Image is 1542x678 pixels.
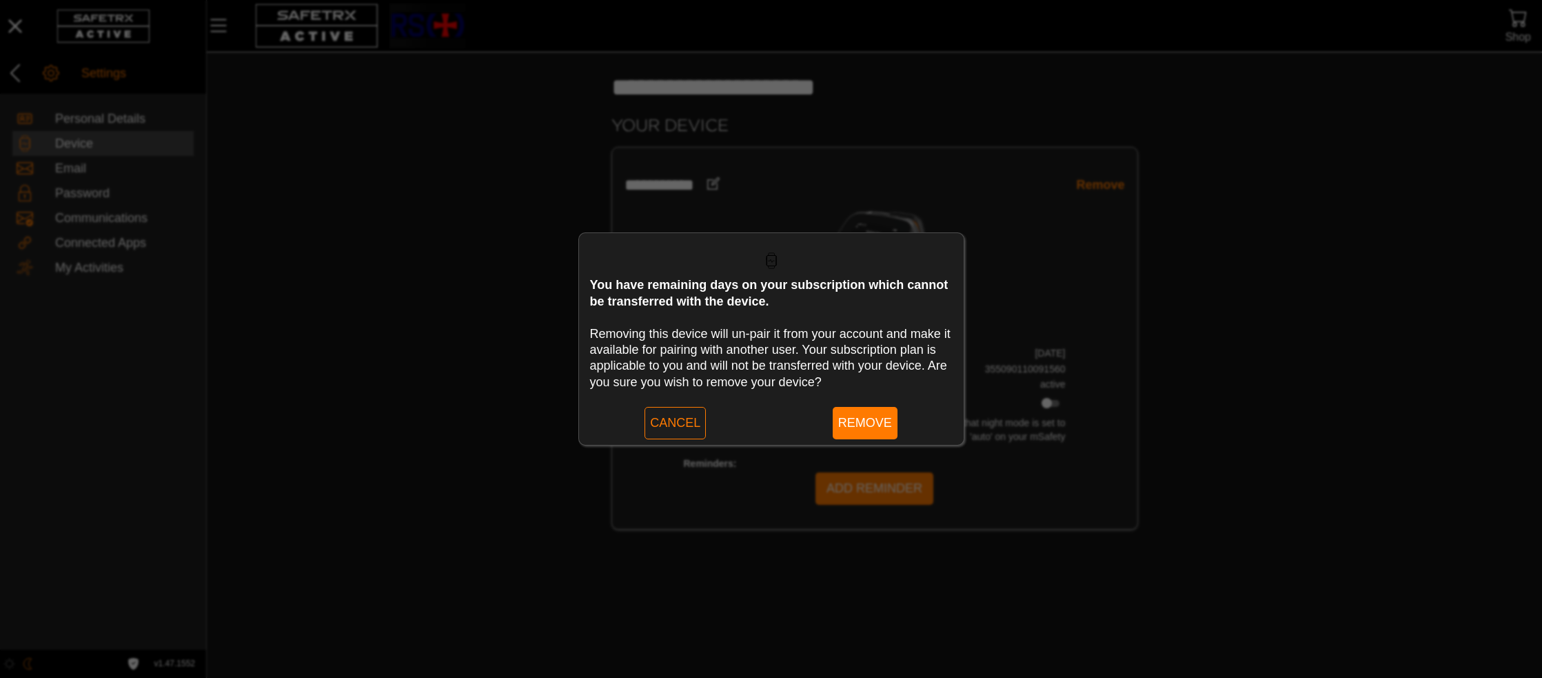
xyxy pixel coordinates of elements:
span: Cancel [650,412,700,434]
img: Devices.svg [763,252,780,269]
button: Remove [833,407,897,439]
div: You have remaining days on your subscription which cannot be transferred with the device. [590,277,953,310]
span: Remove [838,412,892,434]
button: Cancel [645,407,706,439]
div: Removing this device will un-pair it from your account and make it available for pairing with ano... [590,326,953,391]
